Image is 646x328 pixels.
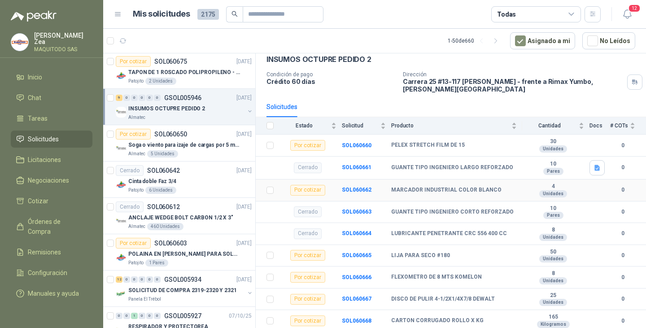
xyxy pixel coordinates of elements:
b: 165 [522,314,584,321]
div: 0 [123,95,130,101]
span: Estado [279,122,329,129]
div: Cerrado [294,206,322,217]
b: 0 [610,186,635,194]
p: Patojito [128,78,144,85]
p: Patojito [128,259,144,267]
div: 6 Unidades [145,187,176,194]
a: Chat [11,89,92,106]
div: Cerrado [116,201,144,212]
p: Panela El Trébol [128,296,161,303]
b: 0 [610,273,635,282]
b: 0 [610,208,635,216]
b: SOL060660 [342,142,371,149]
p: Almatec [128,114,145,121]
a: SOL060662 [342,187,371,193]
span: 12 [628,4,641,13]
p: [DATE] [236,203,252,211]
a: Remisiones [11,244,92,261]
span: Solicitud [342,122,379,129]
p: Carrera 25 #13-117 [PERSON_NAME] - frente a Rimax Yumbo , [PERSON_NAME][GEOGRAPHIC_DATA] [403,78,624,93]
div: Unidades [539,299,567,306]
button: No Leídos [582,32,635,49]
div: Cerrado [294,162,322,173]
p: Almatec [128,223,145,230]
b: SOL060661 [342,164,371,171]
p: [DATE] [236,94,252,102]
b: PELEX STRETCH FILM DE 15 [391,142,465,149]
span: Cantidad [522,122,577,129]
th: Docs [589,117,610,135]
a: 9 0 0 0 0 0 GSOL005946[DATE] Company LogoINSUMOS OCTUPRE PEDIDO 2Almatec [116,92,253,121]
div: 0 [146,276,153,283]
div: 9 [116,95,122,101]
div: 0 [146,95,153,101]
th: # COTs [610,117,646,135]
p: SOL060612 [147,204,180,210]
p: Cinta doble Faz 3/4 [128,177,176,186]
img: Company Logo [116,289,127,299]
p: Crédito 60 días [266,78,396,85]
div: 0 [123,313,130,319]
p: [PERSON_NAME] Zea [34,32,92,45]
div: Unidades [539,277,567,284]
a: SOL060665 [342,252,371,258]
p: TAPON DE 1 ROSCADO POLIPROPILENO - HEMBRA NPT [128,68,240,77]
a: Por cotizarSOL060650[DATE] Company LogoSoga o viento para izaje de cargas por 5 metrosAlmatec5 Un... [103,125,255,162]
b: 0 [610,317,635,325]
b: 0 [610,251,635,260]
a: Cotizar [11,192,92,210]
b: 0 [610,295,635,303]
b: CARTON CORRUGADO ROLLO X KG [391,317,484,324]
div: Unidades [539,190,567,197]
p: SOL060642 [147,167,180,174]
div: 0 [139,276,145,283]
a: Tareas [11,110,92,127]
b: 10 [522,205,584,212]
a: SOL060666 [342,274,371,280]
b: 0 [610,229,635,238]
div: Unidades [539,234,567,241]
span: Licitaciones [28,155,61,165]
a: Configuración [11,264,92,281]
b: 0 [610,163,635,172]
div: Por cotizar [290,140,325,151]
img: Company Logo [11,34,28,51]
a: SOL060668 [342,318,371,324]
div: 0 [154,276,161,283]
img: Company Logo [116,143,127,154]
a: Licitaciones [11,151,92,168]
b: GUANTE TIPO INGENIERO CORTO REFORZADO [391,209,514,216]
img: Company Logo [116,179,127,190]
div: 2 Unidades [145,78,176,85]
p: SOLICITUD DE COMPRA 2319-2320 Y 2321 [128,286,237,295]
p: SOL060650 [154,131,187,137]
a: Por cotizarSOL060675[DATE] Company LogoTAPON DE 1 ROSCADO POLIPROPILENO - HEMBRA NPTPatojito2 Uni... [103,52,255,89]
button: Asignado a mi [510,32,575,49]
div: 460 Unidades [147,223,183,230]
img: Logo peakr [11,11,57,22]
div: 0 [139,313,145,319]
th: Cantidad [522,117,589,135]
div: Cerrado [294,228,322,239]
a: SOL060663 [342,209,371,215]
b: 4 [522,183,584,190]
p: SOL060675 [154,58,187,65]
p: Almatec [128,150,145,157]
div: 1 [131,313,138,319]
b: 30 [522,138,584,145]
p: INSUMOS OCTUPRE PEDIDO 2 [266,55,371,64]
p: GSOL005927 [164,313,201,319]
b: 10 [522,161,584,168]
div: Pares [543,168,563,175]
span: Cotizar [28,196,48,206]
div: 0 [154,313,161,319]
a: Solicitudes [11,131,92,148]
div: 0 [116,313,122,319]
b: 50 [522,249,584,256]
div: 0 [154,95,161,101]
p: POLAINA EN [PERSON_NAME] PARA SOLDADOR / ADJUNTAR FICHA TECNICA [128,250,240,258]
b: 0 [610,141,635,150]
p: Condición de pago [266,71,396,78]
